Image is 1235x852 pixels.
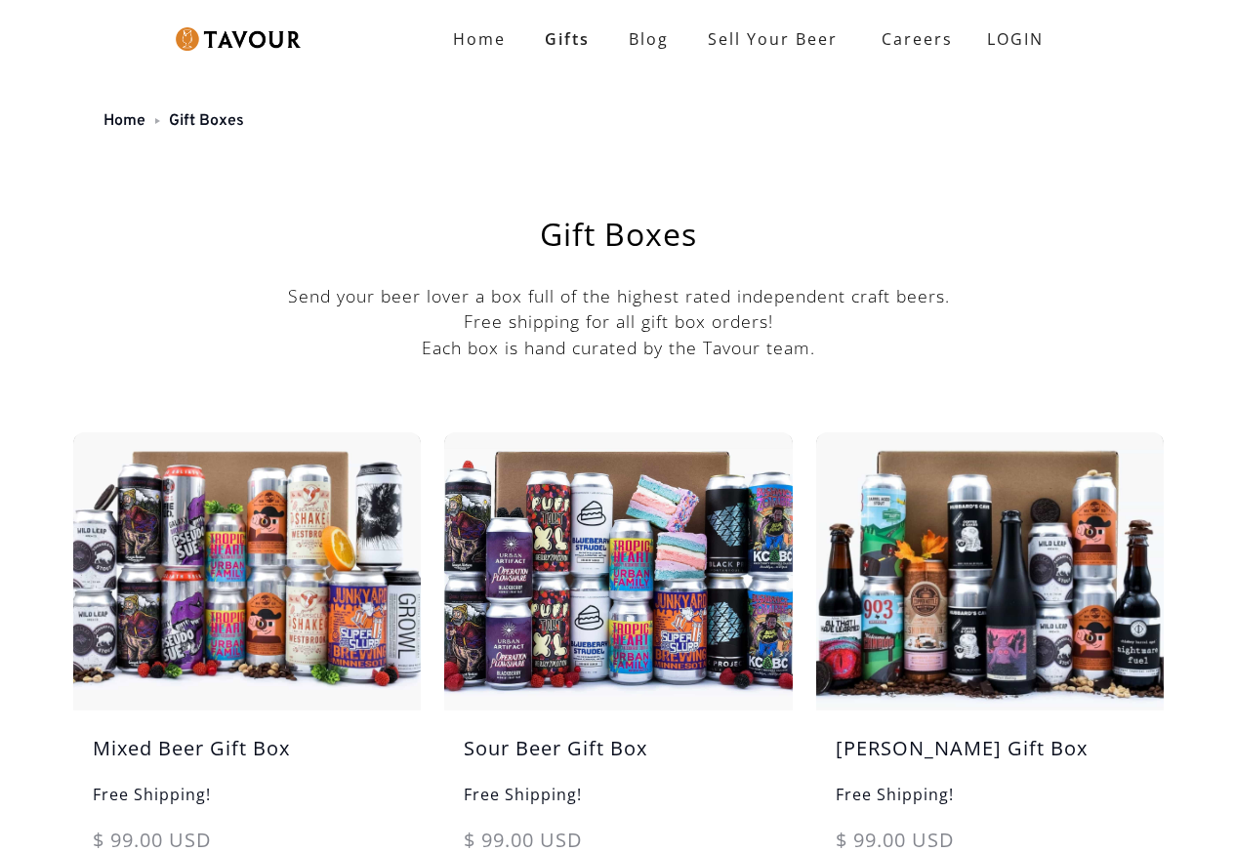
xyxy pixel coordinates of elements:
[453,28,506,50] strong: Home
[857,12,967,66] a: Careers
[967,20,1063,59] a: LOGIN
[882,20,953,59] strong: Careers
[73,734,421,783] h5: Mixed Beer Gift Box
[609,20,688,59] a: Blog
[122,219,1115,250] h1: Gift Boxes
[525,20,609,59] a: Gifts
[103,111,145,131] a: Home
[816,783,1164,826] h6: Free Shipping!
[688,20,857,59] a: Sell Your Beer
[433,20,525,59] a: Home
[169,111,244,131] a: Gift Boxes
[444,734,792,783] h5: Sour Beer Gift Box
[444,783,792,826] h6: Free Shipping!
[73,283,1164,360] p: Send your beer lover a box full of the highest rated independent craft beers. Free shipping for a...
[73,783,421,826] h6: Free Shipping!
[816,734,1164,783] h5: [PERSON_NAME] Gift Box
